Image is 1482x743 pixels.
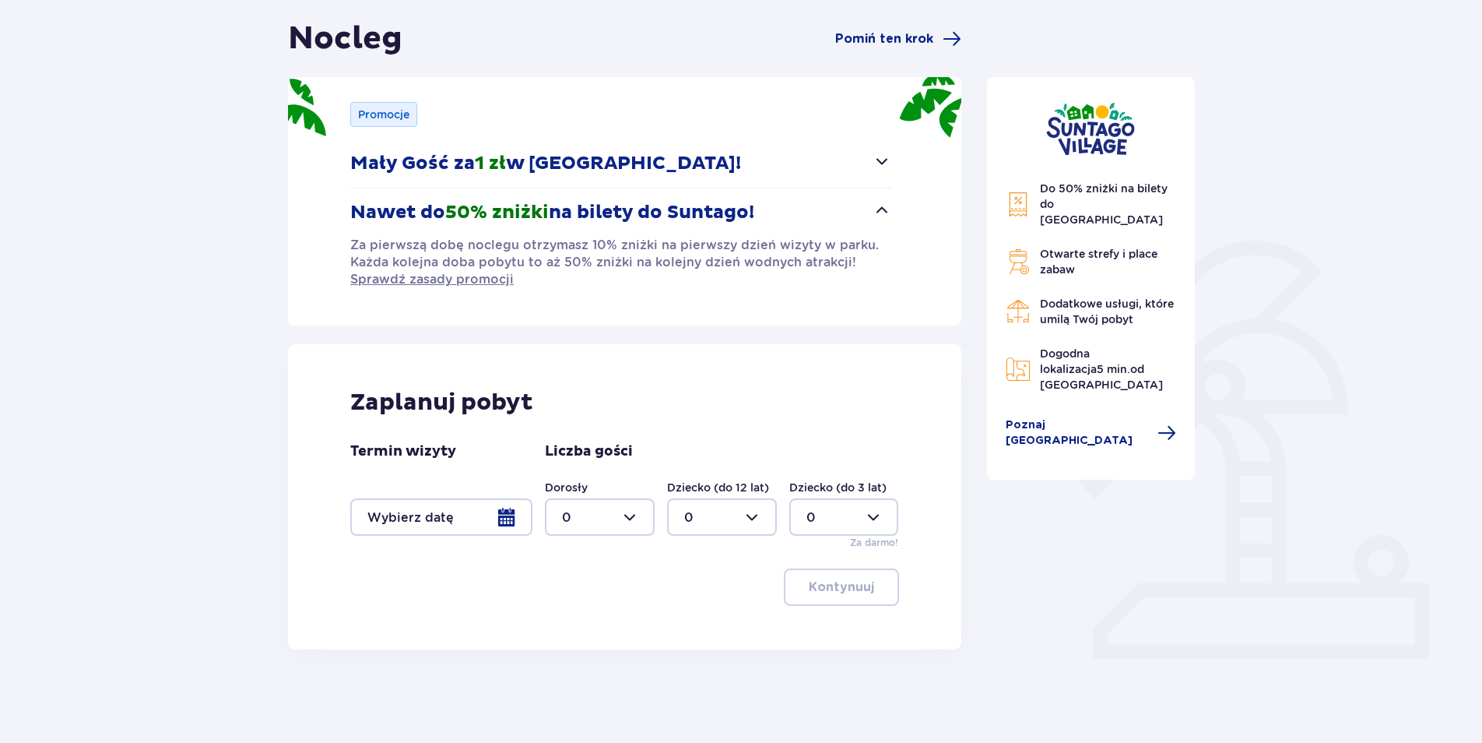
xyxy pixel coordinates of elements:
p: Nawet do na bilety do Suntago! [350,201,754,224]
button: Nawet do50% zniżkina bilety do Suntago! [350,188,891,237]
button: Kontynuuj [784,569,899,606]
p: Promocje [358,107,409,122]
span: Poznaj [GEOGRAPHIC_DATA] [1006,417,1149,449]
label: Dziecko (do 3 lat) [789,480,887,495]
img: Grill Icon [1006,249,1031,274]
span: Dogodna lokalizacja od [GEOGRAPHIC_DATA] [1040,347,1163,391]
img: Restaurant Icon [1006,299,1031,324]
p: Termin wizyty [350,442,456,461]
p: Za darmo! [850,536,898,550]
p: Kontynuuj [809,579,874,596]
div: Nawet do50% zniżkina bilety do Suntago! [350,237,891,288]
span: Do 50% zniżki na bilety do [GEOGRAPHIC_DATA] [1040,182,1168,226]
span: 5 min. [1097,363,1130,375]
button: Mały Gość za1 złw [GEOGRAPHIC_DATA]! [350,139,891,188]
span: Otwarte strefy i place zabaw [1040,248,1157,276]
p: Mały Gość za w [GEOGRAPHIC_DATA]! [350,152,741,175]
a: Poznaj [GEOGRAPHIC_DATA] [1006,417,1177,449]
img: Map Icon [1006,357,1031,382]
span: Pomiń ten krok [835,30,933,48]
label: Dorosły [545,480,588,495]
span: Dodatkowe usługi, które umilą Twój pobyt [1040,298,1174,326]
p: Za pierwszą dobę noclegu otrzymasz 10% zniżki na pierwszy dzień wizyty w parku. Każda kolejna dob... [350,237,891,288]
img: Suntago Village [1046,102,1135,156]
span: 50% zniżki [445,201,549,224]
img: Discount Icon [1006,192,1031,217]
a: Sprawdź zasady promocji [350,271,514,288]
p: Zaplanuj pobyt [350,388,533,417]
h1: Nocleg [288,19,402,58]
label: Dziecko (do 12 lat) [667,480,769,495]
p: Liczba gości [545,442,633,461]
span: 1 zł [475,152,506,175]
a: Pomiń ten krok [835,30,961,48]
